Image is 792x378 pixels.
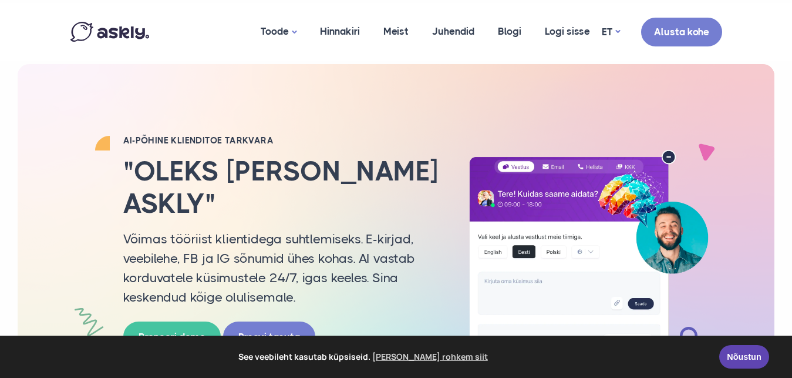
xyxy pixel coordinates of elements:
[223,322,315,353] a: Proovi tasuta
[641,18,722,46] a: Alusta kohe
[602,24,620,41] a: ET
[372,3,420,60] a: Meist
[719,345,769,369] a: Nõustun
[70,22,149,42] img: Askly
[123,155,440,220] h2: "Oleks [PERSON_NAME] Askly"
[123,135,440,146] h2: AI-PÕHINE KLIENDITOE TARKVARA
[370,348,490,366] a: learn more about cookies
[458,150,719,367] img: AI multilingual chat
[486,3,533,60] a: Blogi
[533,3,602,60] a: Logi sisse
[420,3,486,60] a: Juhendid
[123,229,440,307] p: Võimas tööriist klientidega suhtlemiseks. E-kirjad, veebilehe, FB ja IG sõnumid ühes kohas. AI va...
[17,348,711,366] span: See veebileht kasutab küpsiseid.
[249,3,308,61] a: Toode
[123,322,221,353] a: Broneeri demo
[308,3,372,60] a: Hinnakiri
